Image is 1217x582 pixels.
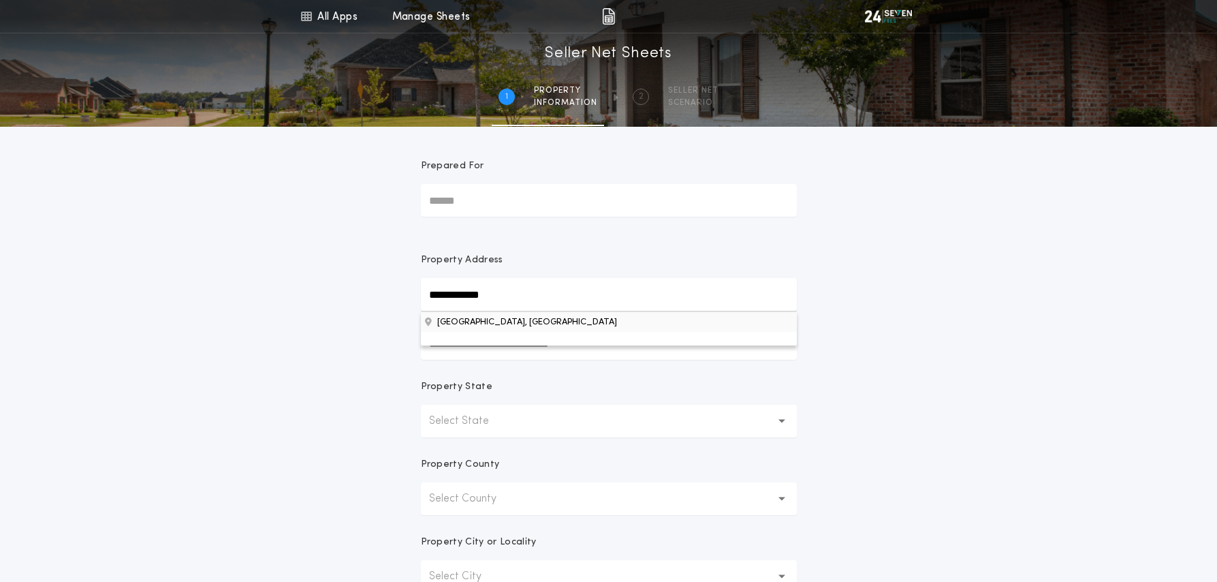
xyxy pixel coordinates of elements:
p: Select State [429,413,511,429]
button: Property Address [421,311,797,332]
p: Property Address [421,254,797,267]
img: vs-icon [865,10,912,23]
h1: Seller Net Sheets [545,43,672,65]
span: information [534,97,597,108]
p: Select County [429,491,518,507]
p: Property County [421,458,500,472]
button: Select County [421,483,797,515]
input: Prepared For [421,184,797,217]
img: img [602,8,615,25]
span: SCENARIO [668,97,718,108]
span: Property [534,85,597,96]
button: Select State [421,405,797,438]
span: SELLER NET [668,85,718,96]
p: Prepared For [421,159,484,173]
h2: 2 [639,91,644,102]
h2: 1 [505,91,508,102]
p: Property State [421,380,492,394]
p: Property City or Locality [421,536,537,549]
